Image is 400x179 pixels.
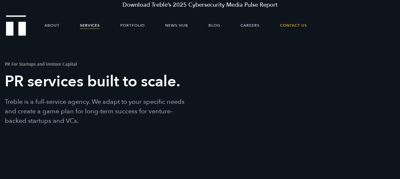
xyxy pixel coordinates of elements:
img: Treble logo [6,15,26,36]
a: Careers [241,16,260,35]
a: Services [80,16,100,35]
a: Treble Homepage [6,16,25,35]
h2: PR For Startups and Venture Capital [5,62,189,66]
h1: PR services built to scale. [5,72,189,91]
a: News Hub [165,16,188,35]
a: Contact Us [280,16,307,35]
a: About [45,16,60,35]
a: Blog [208,16,220,35]
a: Portfolio [120,16,145,35]
p: Treble is a full-service agency. We adapt to your specific needs and create a game plan for long-... [5,97,189,126]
